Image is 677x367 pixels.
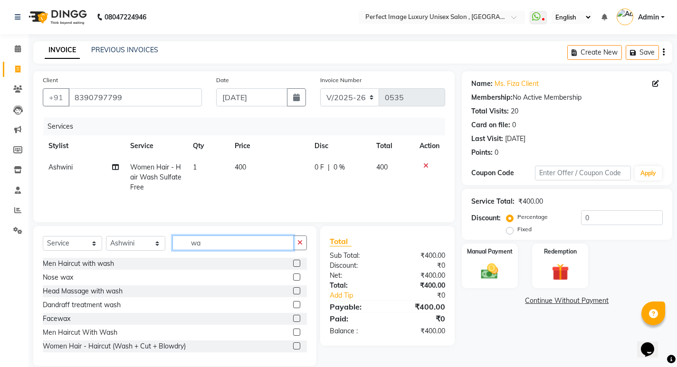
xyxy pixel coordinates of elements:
div: Discount: [471,213,501,223]
div: Women Hair - Haircut (Wash + Cut + Blowdry) [43,341,186,351]
div: Facewax [43,314,70,324]
a: Continue Without Payment [464,296,670,306]
input: Search or Scan [172,235,294,250]
div: Last Visit: [471,134,503,144]
th: Total [371,135,414,157]
div: No Active Membership [471,93,663,103]
span: Admin [638,12,659,22]
div: [DATE] [505,134,525,144]
div: Total Visits: [471,106,509,116]
a: Ms. Fiza Client [495,79,539,89]
input: Enter Offer / Coupon Code [535,166,631,180]
div: ₹400.00 [387,326,452,336]
div: ₹400.00 [387,301,452,312]
div: ₹0 [387,313,452,324]
label: Client [43,76,58,85]
button: Save [626,45,659,60]
th: Qty [187,135,229,157]
a: INVOICE [45,42,80,59]
div: ₹0 [387,261,452,271]
b: 08047224946 [105,4,146,30]
div: Service Total: [471,197,515,207]
span: Total [330,236,352,246]
div: 20 [511,106,518,116]
div: Men Haircut With Wash [43,328,117,338]
div: Dandraff treatment wash [43,300,121,310]
div: Nose wax [43,273,73,282]
div: Head Massage with wash [43,286,123,296]
label: Redemption [544,247,577,256]
img: Admin [617,9,633,25]
span: 400 [376,163,388,171]
div: Card on file: [471,120,510,130]
div: Coupon Code [471,168,535,178]
button: Apply [635,166,662,180]
label: Manual Payment [467,247,513,256]
div: Services [44,118,452,135]
div: 0 [512,120,516,130]
a: PREVIOUS INVOICES [91,46,158,54]
label: Fixed [517,225,532,234]
label: Date [216,76,229,85]
div: Points: [471,148,493,158]
img: logo [24,4,89,30]
span: 1 [193,163,197,171]
th: Stylist [43,135,124,157]
div: Sub Total: [323,251,387,261]
div: ₹400.00 [387,251,452,261]
div: Discount: [323,261,387,271]
div: Balance : [323,326,387,336]
span: Women Hair - Hair Wash Sulfate Free [130,163,181,191]
div: Men Haircut with wash [43,259,114,269]
div: Paid: [323,313,387,324]
span: 0 F [315,162,324,172]
div: ₹400.00 [518,197,543,207]
div: ₹0 [398,291,452,301]
div: Membership: [471,93,513,103]
th: Price [229,135,308,157]
div: Total: [323,281,387,291]
img: _cash.svg [476,262,504,282]
div: Payable: [323,301,387,312]
label: Percentage [517,213,548,221]
th: Disc [309,135,371,157]
span: | [328,162,330,172]
label: Invoice Number [320,76,362,85]
div: ₹400.00 [387,271,452,281]
span: 400 [235,163,246,171]
div: ₹400.00 [387,281,452,291]
img: _gift.svg [546,262,574,283]
div: Name: [471,79,493,89]
iframe: chat widget [637,329,667,358]
span: Ashwini [48,163,73,171]
span: 0 % [334,162,345,172]
button: Create New [567,45,622,60]
th: Action [414,135,445,157]
input: Search by Name/Mobile/Email/Code [68,88,202,106]
th: Service [124,135,187,157]
div: Net: [323,271,387,281]
button: +91 [43,88,69,106]
div: 0 [495,148,498,158]
a: Add Tip [323,291,398,301]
